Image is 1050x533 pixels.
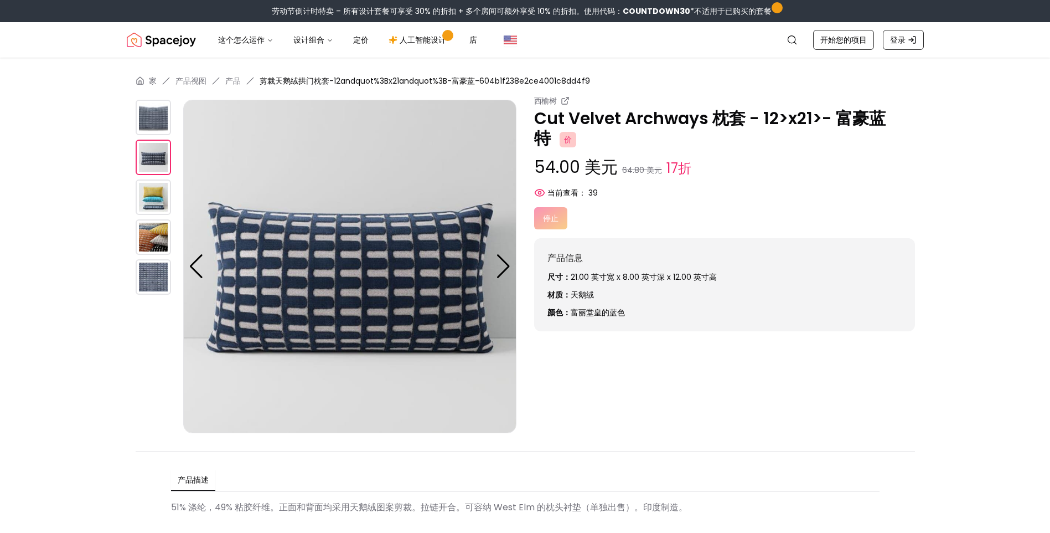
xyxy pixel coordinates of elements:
[622,165,662,176] small: 64.80 美元
[127,29,196,51] a: 太空欢乐
[547,271,571,283] strong: 尺寸：
[534,155,618,179] font: 54.00 美元
[136,140,171,175] img: https://storage.googleapis.com/spacejoy-main/assets/604b1f238e2ce4001c8dd4f9/product_1_76b87c1hbb6
[225,75,241,86] a: 产品
[293,34,324,45] font: 设计组合
[344,29,377,51] a: 定价
[209,29,486,51] nav: 主要
[534,109,915,148] p: Cut Velvet Archways 枕套 - 12>x21>- 富豪蓝特
[260,75,590,86] span: 剪裁天鹅绒拱门枕套-12andquot%3Bx21andquot%3B-富豪蓝-604b1f238e2ce4001c8dd4f9
[380,29,458,51] a: 人工智能设计
[813,30,874,50] a: 开始您的项目
[285,29,342,51] button: 设计组合
[127,22,924,58] nav: 全球
[820,34,867,45] font: 开始您的项目
[136,75,915,86] nav: 面包屑
[547,252,902,265] h6: 产品信息
[272,6,775,17] font: 劳动节倒计时特卖 – 所有设计套餐可享受 30% 的折扣 + 多个房间可额外享受 10% 的折扣。
[547,187,586,198] span: 当前查看：
[127,29,196,51] img: Spacejoy Logo
[183,100,516,433] img: https://storage.googleapis.com/spacejoy-main/assets/604b1f238e2ce4001c8dd4f9/product_1_76b87c1hbb6
[171,496,880,519] div: 51% 涤纶，49% 粘胶纤维。正面和背面均采用天鹅绒图案剪裁。拉链开合。可容纳 West Elm 的枕头衬垫（单独出售）。印度制造。
[534,95,557,106] small: 西榆树
[175,75,206,86] a: 产品视图
[547,271,902,283] p: 21.00 英寸宽 x 8.00 英寸深 x 12.00 英寸高
[218,34,265,45] font: 这个怎么运作
[547,307,571,318] strong: 颜色：
[666,158,691,178] small: 17折
[136,259,171,295] img: https://storage.googleapis.com/spacejoy-main/assets/604b1f238e2ce4001c8dd4f9/product_4_bik8ma05ajb8
[136,219,171,255] img: https://storage.googleapis.com/spacejoy-main/assets/604b1f238e2ce4001c8dd4f9/product_3_83b9p67ioj73
[623,6,690,17] b: COUNTDOWN30
[400,34,446,45] font: 人工智能设计
[560,132,576,147] span: 价
[209,29,282,51] button: 这个怎么运作
[690,6,775,17] span: *不适用于已购买的套餐*
[588,187,598,198] span: 39
[504,33,517,47] img: 美国
[571,307,625,318] span: 富丽堂皇的蓝色
[171,470,215,491] button: 产品描述
[571,289,594,300] span: 天鹅绒
[890,34,906,45] font: 登录
[136,100,171,135] img: https://storage.googleapis.com/spacejoy-main/assets/604b1f238e2ce4001c8dd4f9/product_0_dadhl178cnf
[149,75,157,86] a: 家
[883,30,924,50] a: 登录
[136,180,171,215] img: https://storage.googleapis.com/spacejoy-main/assets/604b1f238e2ce4001c8dd4f9/product_2_l86j8dmp9b
[547,289,571,300] strong: 材质：
[461,29,486,51] a: 店
[584,6,690,17] span: 使用代码：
